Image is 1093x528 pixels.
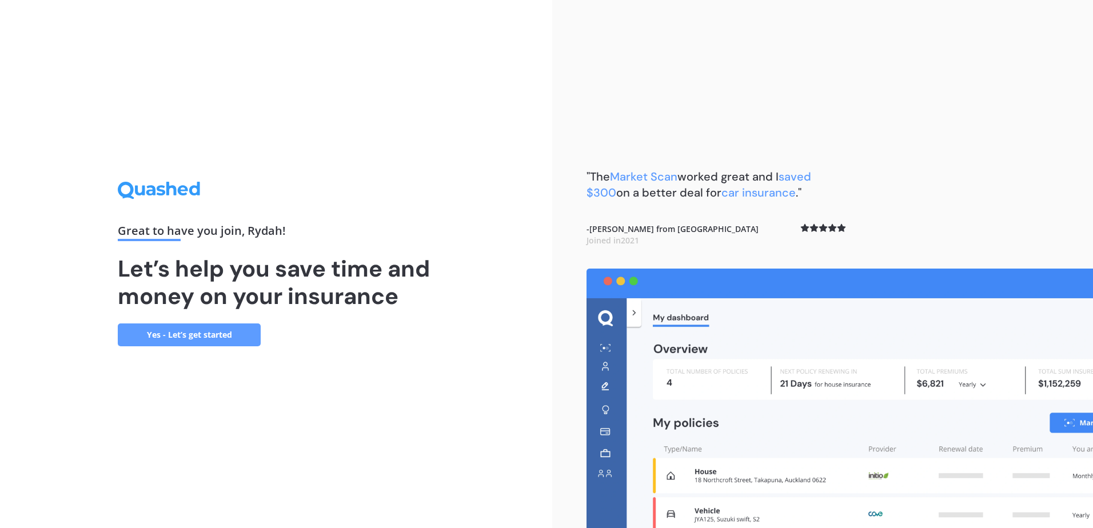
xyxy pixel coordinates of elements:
a: Yes - Let’s get started [118,323,261,346]
b: "The worked great and I on a better deal for ." [587,169,811,200]
span: Market Scan [610,169,677,184]
b: - [PERSON_NAME] from [GEOGRAPHIC_DATA] [587,223,759,246]
h1: Let’s help you save time and money on your insurance [118,255,434,310]
span: Joined in 2021 [587,235,639,246]
img: dashboard.webp [587,269,1093,528]
span: car insurance [721,185,796,200]
span: saved $300 [587,169,811,200]
div: Great to have you join , Rydah ! [118,225,434,241]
